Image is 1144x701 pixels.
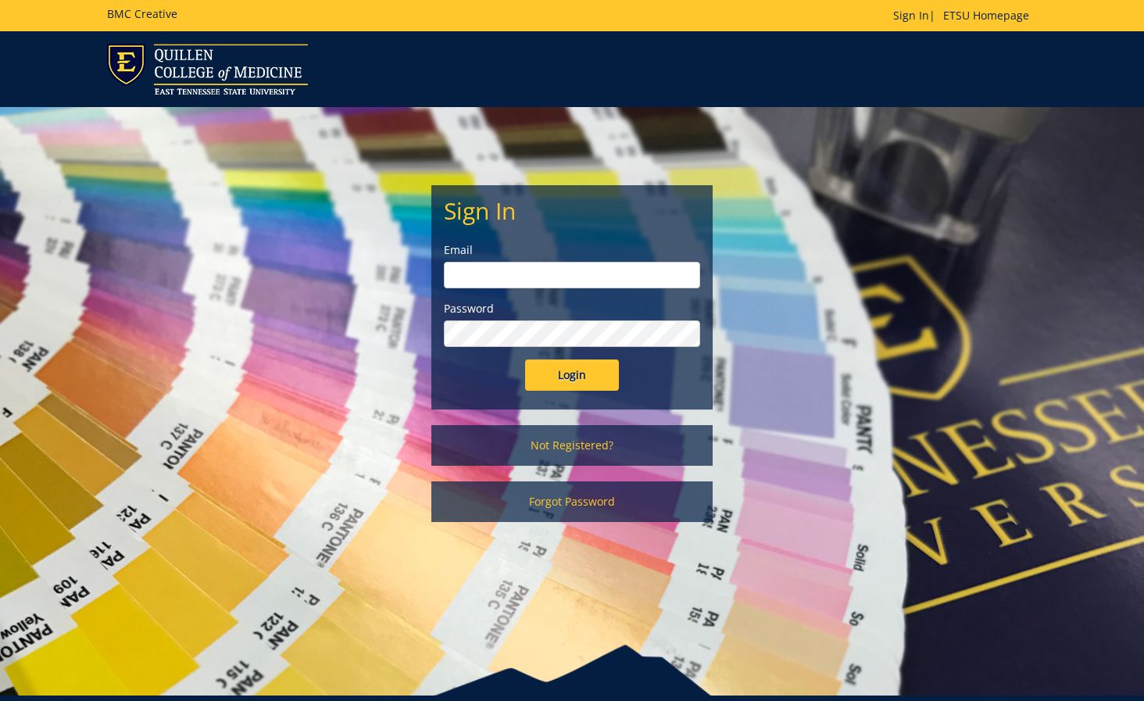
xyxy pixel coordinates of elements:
[107,44,308,95] img: ETSU logo
[444,198,700,224] h2: Sign In
[525,359,619,391] input: Login
[893,8,1037,23] p: |
[444,242,700,258] label: Email
[935,8,1037,23] a: ETSU Homepage
[107,8,177,20] h5: BMC Creative
[431,481,713,522] a: Forgot Password
[431,425,713,466] a: Not Registered?
[444,301,700,317] label: Password
[893,8,929,23] a: Sign In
